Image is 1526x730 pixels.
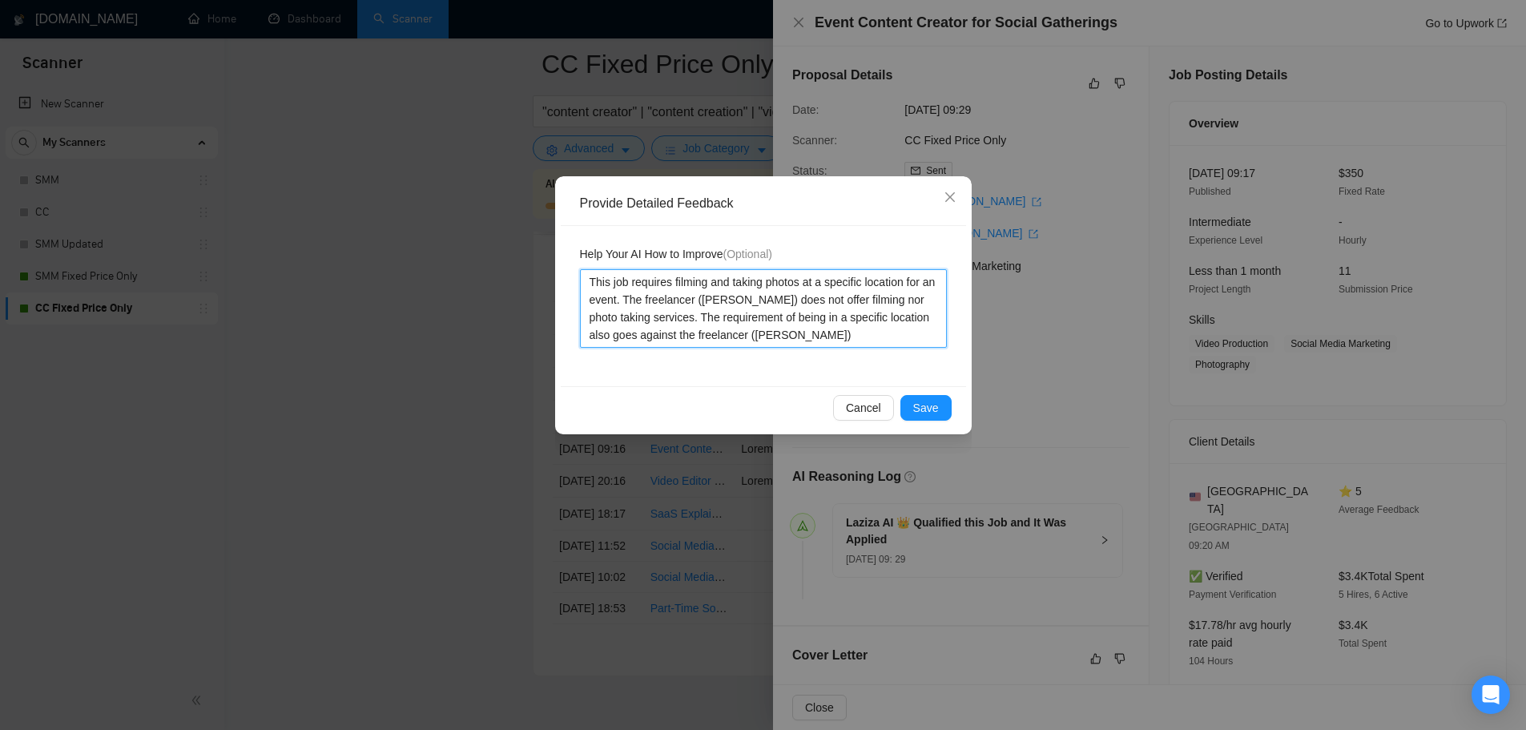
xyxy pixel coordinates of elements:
[928,176,972,220] button: Close
[913,399,939,417] span: Save
[846,399,881,417] span: Cancel
[580,245,772,263] span: Help Your AI How to Improve
[1472,676,1510,714] div: Open Intercom Messenger
[900,395,952,421] button: Save
[580,195,958,212] div: Provide Detailed Feedback
[833,395,894,421] button: Cancel
[580,269,947,348] textarea: This job requires filming and taking photos at a specific location for an event. The freelancer (...
[944,191,956,204] span: close
[723,248,772,260] span: (Optional)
